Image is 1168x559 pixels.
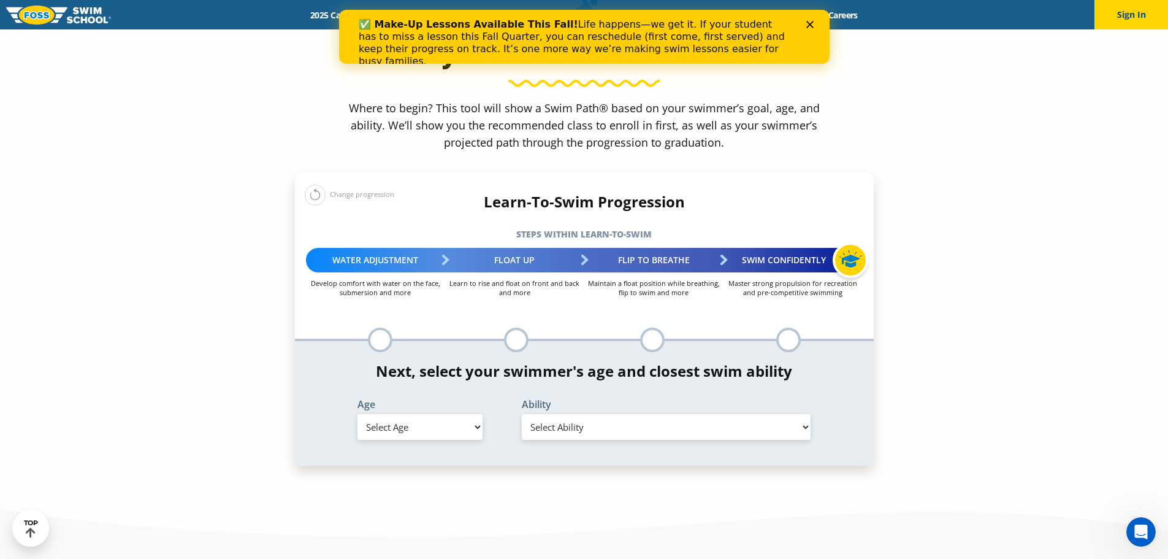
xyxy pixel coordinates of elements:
[24,519,38,538] div: TOP
[445,248,584,272] div: Float Up
[306,279,445,297] p: Develop comfort with water on the face, submersion and more
[344,99,825,151] p: Where to begin? This tool will show a Swim Path® based on your swimmer’s goal, age, and ability. ...
[376,9,428,21] a: Schools
[817,9,868,21] a: Careers
[295,226,874,243] h5: Steps within Learn-to-Swim
[20,9,451,58] div: Life happens—we get it. If your student has to miss a lesson this Fall Quarter, you can reschedul...
[584,279,723,297] p: Maintain a float position while breathing, flip to swim and more
[305,184,394,206] div: Change progression
[522,399,811,409] label: Ability
[467,11,479,18] div: Close
[295,39,874,69] h2: Find your swimmer's Swim Path
[723,248,863,272] div: Swim Confidently
[357,399,483,409] label: Age
[306,248,445,272] div: Water Adjustment
[295,193,874,210] h4: Learn-To-Swim Progression
[1126,517,1156,547] iframe: Intercom live chat
[300,9,376,21] a: 2025 Calendar
[428,9,535,21] a: Swim Path® Program
[445,279,584,297] p: Learn to rise and float on front and back and more
[723,279,863,297] p: Master strong propulsion for recreation and pre-competitive swimming
[295,363,874,380] h4: Next, select your swimmer's age and closest swim ability
[339,10,830,64] iframe: Intercom live chat banner
[535,9,649,21] a: About [PERSON_NAME]
[779,9,817,21] a: Blog
[584,248,723,272] div: Flip to Breathe
[20,9,239,20] b: ✅ Make-Up Lessons Available This Fall!
[6,6,111,25] img: FOSS Swim School Logo
[649,9,779,21] a: Swim Like [PERSON_NAME]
